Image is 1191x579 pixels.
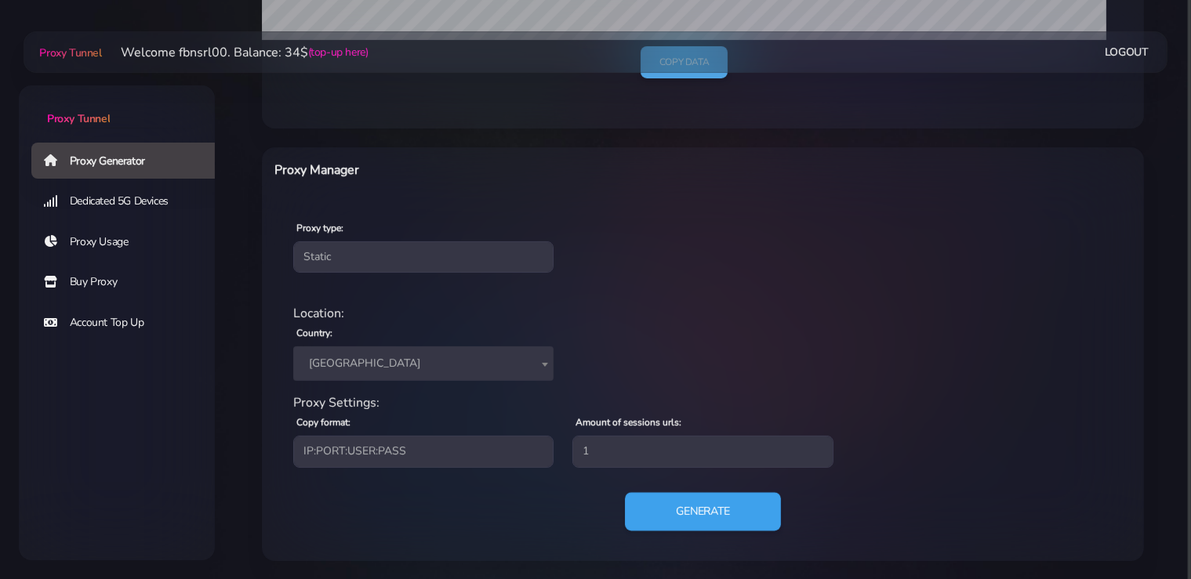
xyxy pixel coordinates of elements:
h6: Proxy Manager [274,160,767,180]
label: Copy format: [296,415,350,429]
span: Germany [293,346,554,381]
label: Amount of sessions urls: [576,415,681,429]
label: Country: [296,326,332,340]
a: Logout [1105,38,1149,67]
label: Proxy type: [296,221,343,235]
a: Dedicated 5G Devices [31,183,227,219]
span: Proxy Tunnel [47,111,110,126]
a: Proxy Tunnel [36,40,101,65]
li: Welcome fbnsrl00. Balance: 34$ [102,43,369,62]
span: Germany [303,353,544,375]
a: Proxy Generator [31,143,227,179]
a: Proxy Usage [31,224,227,260]
a: (top-up here) [308,44,369,60]
div: Proxy Settings: [284,393,1122,412]
div: Location: [284,304,1122,323]
a: Buy Proxy [31,264,227,300]
button: Generate [625,492,781,530]
span: Proxy Tunnel [39,45,101,60]
iframe: Webchat Widget [1115,503,1171,559]
a: Proxy Tunnel [19,85,215,127]
a: Account Top Up [31,305,227,341]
